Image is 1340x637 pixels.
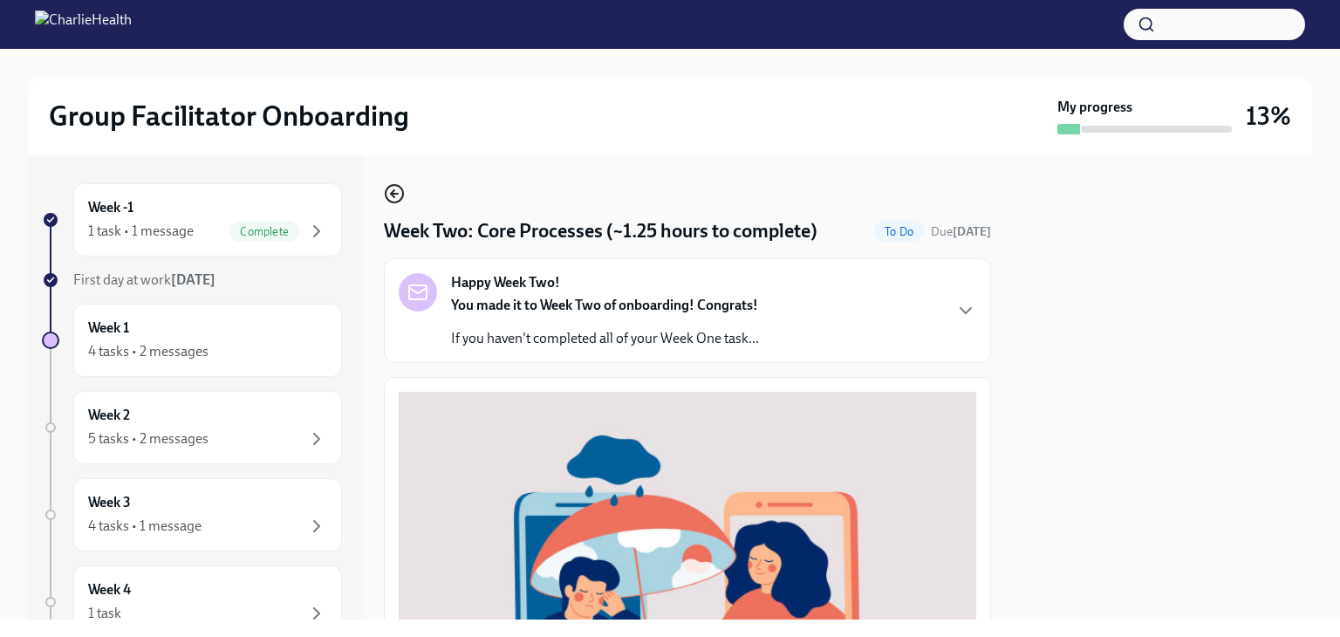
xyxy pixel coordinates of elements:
a: Week -11 task • 1 messageComplete [42,183,342,257]
span: October 13th, 2025 10:00 [931,223,991,240]
div: 4 tasks • 2 messages [88,342,209,361]
div: 4 tasks • 1 message [88,517,202,536]
strong: Happy Week Two! [451,273,560,292]
h6: Week 4 [88,580,131,599]
img: CharlieHealth [35,10,132,38]
h3: 13% [1246,100,1291,132]
h4: Week Two: Core Processes (~1.25 hours to complete) [384,218,817,244]
a: Week 14 tasks • 2 messages [42,304,342,377]
span: To Do [874,225,924,238]
a: Week 34 tasks • 1 message [42,478,342,551]
strong: [DATE] [953,224,991,239]
span: First day at work [73,271,215,288]
span: Complete [229,225,299,238]
h6: Week -1 [88,198,133,217]
strong: [DATE] [171,271,215,288]
a: Week 25 tasks • 2 messages [42,391,342,464]
div: 1 task [88,604,121,623]
div: 5 tasks • 2 messages [88,429,209,449]
p: If you haven't completed all of your Week One task... [451,329,759,348]
div: 1 task • 1 message [88,222,194,241]
h6: Week 1 [88,318,129,338]
strong: My progress [1057,98,1132,117]
strong: You made it to Week Two of onboarding! Congrats! [451,297,758,313]
h6: Week 3 [88,493,131,512]
h6: Week 2 [88,406,130,425]
span: Due [931,224,991,239]
h2: Group Facilitator Onboarding [49,99,409,134]
a: First day at work[DATE] [42,271,342,290]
